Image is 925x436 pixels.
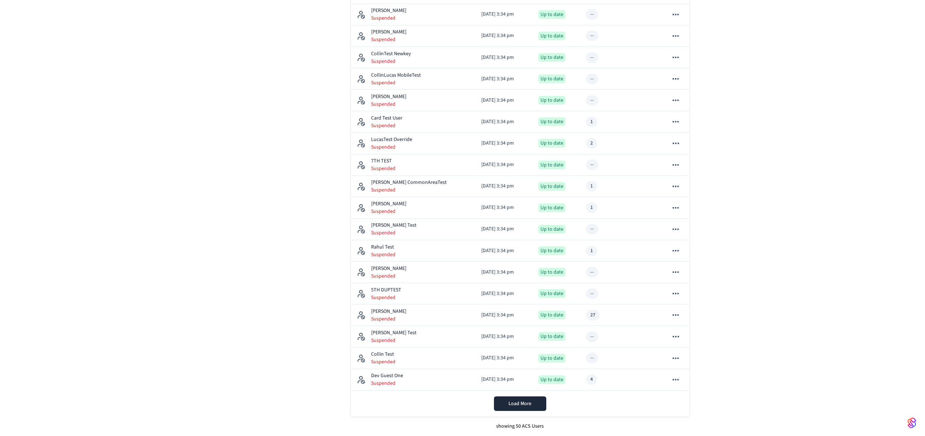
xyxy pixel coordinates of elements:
div: -- [590,11,594,18]
p: Suspended [371,229,417,237]
p: [DATE] 3:34 pm [481,140,527,147]
div: -- [590,354,594,362]
p: [DATE] 3:34 pm [481,11,527,18]
p: Dev Guest One [371,372,403,380]
p: Card Test User [371,114,402,122]
div: -- [590,269,594,276]
img: SeamLogoGradient.69752ec5.svg [908,417,916,429]
p: [PERSON_NAME] [371,308,406,315]
p: [DATE] 3:34 pm [481,204,527,211]
p: [PERSON_NAME] Test [371,329,417,337]
p: [DATE] 3:34 pm [481,269,527,276]
p: [DATE] 3:34 pm [481,32,527,40]
p: Suspended [371,294,401,301]
div: Up to date [538,53,566,62]
p: Suspended [371,144,412,151]
div: 1 [590,204,593,211]
span: Load More [508,400,531,407]
div: Up to date [538,139,566,148]
p: Suspended [371,79,421,86]
p: Suspended [371,358,395,366]
div: Up to date [538,375,566,384]
div: 27 [590,311,595,319]
p: [PERSON_NAME] [371,93,406,101]
p: [DATE] 3:34 pm [481,97,527,104]
p: Suspended [371,315,406,323]
p: 5TH DUPTEST [371,286,401,294]
div: Up to date [538,74,566,83]
button: Load More [494,396,546,411]
div: Up to date [538,32,566,40]
p: [DATE] 3:34 pm [481,290,527,298]
p: Collin Test [371,351,395,358]
p: [PERSON_NAME] [371,265,406,272]
p: [PERSON_NAME] [371,7,406,15]
p: Suspended [371,186,447,194]
p: Suspended [371,101,406,108]
p: [DATE] 3:34 pm [481,225,527,233]
div: Up to date [538,225,566,234]
p: Suspended [371,251,395,258]
p: [DATE] 3:34 pm [481,333,527,340]
div: -- [590,97,594,104]
div: Up to date [538,332,566,341]
p: [DATE] 3:34 pm [481,311,527,319]
div: Up to date [538,203,566,212]
p: Rahul Test [371,243,395,251]
p: Suspended [371,15,406,22]
p: [PERSON_NAME] Test [371,222,417,229]
p: Suspended [371,337,417,344]
div: Up to date [538,268,566,276]
div: -- [590,333,594,340]
p: [DATE] 3:34 pm [481,161,527,169]
div: -- [590,75,594,83]
div: 1 [590,118,593,126]
div: 1 [590,247,593,255]
div: 1 [590,182,593,190]
p: Suspended [371,58,411,65]
p: [DATE] 3:34 pm [481,182,527,190]
p: [DATE] 3:34 pm [481,75,527,83]
p: Suspended [371,208,406,215]
div: Up to date [538,354,566,363]
p: [PERSON_NAME] CommonAreaTest [371,179,447,186]
div: Up to date [538,182,566,191]
p: LucasTest Override [371,136,412,144]
div: -- [590,290,594,298]
div: Up to date [538,311,566,319]
p: Suspended [371,122,402,129]
p: Suspended [371,380,403,387]
p: [DATE] 3:34 pm [481,118,527,126]
div: showing 50 ACS Users [351,417,689,436]
div: Up to date [538,289,566,298]
div: Up to date [538,10,566,19]
div: Up to date [538,117,566,126]
p: CollinTest Newkey [371,50,411,58]
div: -- [590,161,594,169]
div: 2 [590,140,593,147]
p: 7TH TEST [371,157,395,165]
p: [DATE] 3:34 pm [481,54,527,61]
div: -- [590,225,594,233]
p: [DATE] 3:34 pm [481,376,527,383]
p: Suspended [371,36,406,43]
p: Suspended [371,165,395,172]
p: [PERSON_NAME] [371,28,406,36]
div: -- [590,32,594,40]
p: [DATE] 3:34 pm [481,354,527,362]
div: Up to date [538,96,566,105]
div: 4 [590,376,593,383]
div: Up to date [538,161,566,169]
p: Suspended [371,272,406,280]
p: CollinLucas MobileTest [371,72,421,79]
p: [PERSON_NAME] [371,200,406,208]
p: [DATE] 3:34 pm [481,247,527,255]
div: -- [590,54,594,61]
div: Up to date [538,246,566,255]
